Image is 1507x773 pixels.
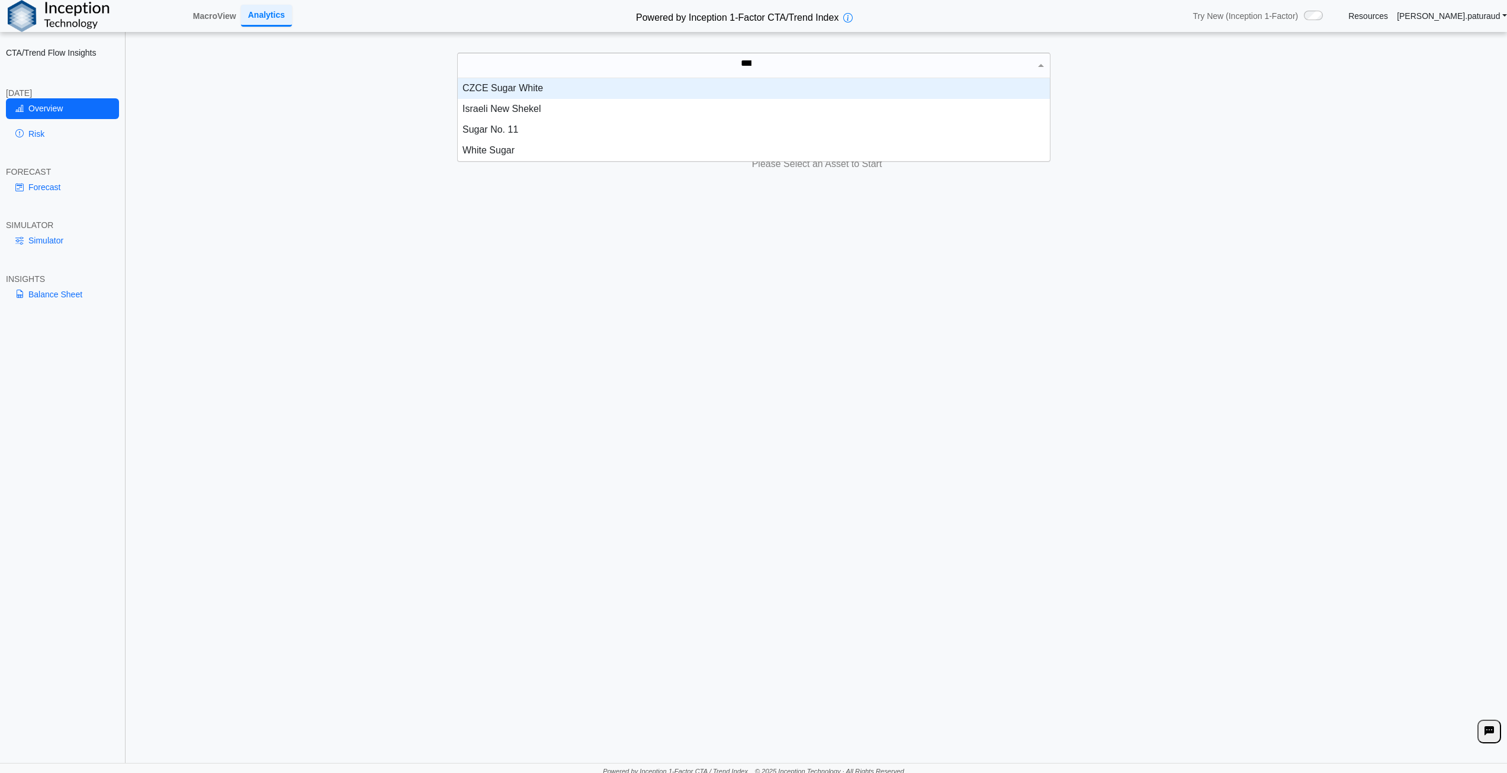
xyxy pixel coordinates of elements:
a: Overview [6,98,119,118]
h5: Positioning data updated at previous day close; Price and Flow estimates updated intraday (15-min... [134,112,1500,120]
div: [DATE] [6,88,119,98]
a: Resources [1348,11,1388,21]
div: INSIGHTS [6,274,119,284]
h3: Please Select an Asset to Start [130,158,1504,171]
a: Balance Sheet [6,284,119,304]
div: grid [458,78,1050,161]
div: CZCE Sugar White [458,78,1050,99]
h2: Powered by Inception 1-Factor CTA/Trend Index [631,7,843,24]
a: Risk [6,124,119,144]
h2: CTA/Trend Flow Insights [6,47,119,58]
div: Sugar No. 11 [458,120,1050,140]
a: MacroView [188,6,241,26]
a: [PERSON_NAME].paturaud [1397,11,1507,21]
span: Try New (Inception 1-Factor) [1193,11,1299,21]
a: Analytics [241,5,292,27]
div: SIMULATOR [6,220,119,230]
div: FORECAST [6,166,119,177]
a: Forecast [6,177,119,197]
div: Israeli New Shekel [458,99,1050,120]
a: Simulator [6,230,119,251]
div: White Sugar [458,140,1050,161]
